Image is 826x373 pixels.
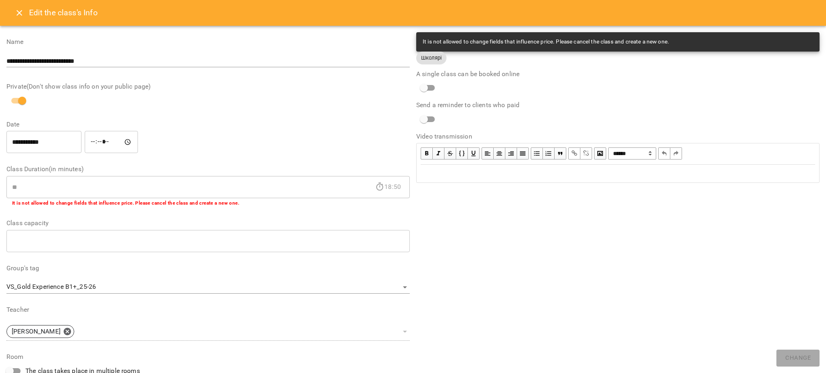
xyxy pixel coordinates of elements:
[416,102,820,108] label: Send a reminder to clients who paid
[555,147,566,160] button: Blockquote
[608,147,656,160] span: Normal
[531,147,543,160] button: UL
[423,35,669,49] div: It is not allowed to change fields that influence price. Please cancel the class and create a new...
[468,147,480,160] button: Underline
[29,6,98,19] h6: Edit the class's Info
[6,265,410,271] label: Group's tag
[416,54,446,62] span: Школярі
[6,307,410,313] label: Teacher
[456,147,468,160] button: Monospace
[12,200,239,206] b: It is not allowed to change fields that influence price. Please cancel the class and create a new...
[670,147,682,160] button: Redo
[6,220,410,226] label: Class capacity
[6,323,410,341] div: [PERSON_NAME]
[416,133,820,140] label: Video transmission
[10,3,29,23] button: Close
[416,71,820,77] label: A single class can be booked online
[6,325,74,338] div: [PERSON_NAME]
[421,147,433,160] button: Bold
[658,147,670,160] button: Undo
[543,147,555,160] button: OL
[433,147,444,160] button: Italic
[6,83,410,90] label: Private(Don't show class info on your public page)
[12,327,60,336] p: [PERSON_NAME]
[505,147,517,160] button: Align Right
[6,121,410,128] label: Date
[568,147,580,160] button: Link
[482,147,494,160] button: Align Left
[6,166,410,172] label: Class Duration(in minutes)
[517,147,529,160] button: Align Justify
[494,147,505,160] button: Align Center
[417,165,819,182] div: Edit text
[594,147,606,160] button: Image
[608,147,656,160] select: Block type
[580,147,592,160] button: Remove Link
[6,281,410,294] div: VS_Gold Experience B1+_25-26
[6,39,410,45] label: Name
[6,354,410,360] label: Room
[444,147,456,160] button: Strikethrough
